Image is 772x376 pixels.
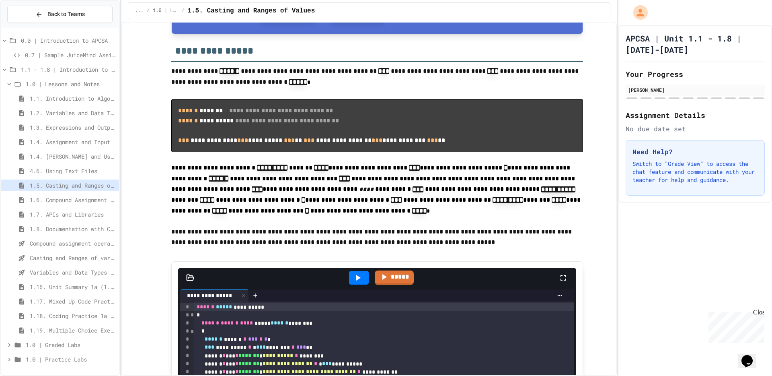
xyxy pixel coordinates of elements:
span: 1.6. Compound Assignment Operators [30,196,116,204]
h2: Your Progress [626,68,765,80]
span: 1.2. Variables and Data Types [30,109,116,117]
iframe: chat widget [705,309,764,343]
h1: APCSA | Unit 1.1 - 1.8 | [DATE]-[DATE] [626,33,765,55]
span: 0.0 | Introduction to APCSA [21,36,116,45]
span: / [181,8,184,14]
span: Back to Teams [47,10,85,19]
span: ... [135,8,144,14]
h3: Need Help? [632,147,758,157]
span: Variables and Data Types - Quiz [30,268,116,277]
span: 1.5. Casting and Ranges of Values [30,181,116,190]
div: My Account [625,3,650,22]
span: 1.16. Unit Summary 1a (1.1-1.6) [30,283,116,291]
p: Switch to "Grade View" to access the chat feature and communicate with your teacher for help and ... [632,160,758,184]
span: 1.0 | Lessons and Notes [26,80,116,88]
span: 1.1. Introduction to Algorithms, Programming, and Compilers [30,94,116,103]
span: Casting and Ranges of variables - Quiz [30,254,116,262]
span: 1.8. Documentation with Comments and Preconditions [30,225,116,233]
span: 1.7. APIs and Libraries [30,210,116,219]
span: 1.0 | Lessons and Notes [153,8,178,14]
h2: Assignment Details [626,109,765,121]
iframe: chat widget [738,344,764,368]
span: 1.3. Expressions and Output [New] [30,123,116,132]
span: Compound assignment operators - Quiz [30,239,116,248]
div: [PERSON_NAME] [628,86,762,93]
span: 1.17. Mixed Up Code Practice 1.1-1.6 [30,297,116,306]
span: 1.0 | Graded Labs [26,341,116,349]
span: 0.7 | Sample JuiceMind Assignment - [GEOGRAPHIC_DATA] [25,51,116,59]
span: 1.0 | Practice Labs [26,355,116,364]
button: Back to Teams [7,6,113,23]
span: 1.1 - 1.8 | Introduction to Java [21,65,116,74]
span: 1.4. [PERSON_NAME] and User Input [30,152,116,161]
span: / [147,8,150,14]
span: 4.6. Using Text Files [30,167,116,175]
div: No due date set [626,124,765,134]
span: 1.5. Casting and Ranges of Values [187,6,315,16]
span: 1.18. Coding Practice 1a (1.1-1.6) [30,312,116,320]
span: 1.4. Assignment and Input [30,138,116,146]
span: 1.19. Multiple Choice Exercises for Unit 1a (1.1-1.6) [30,326,116,335]
div: Chat with us now!Close [3,3,55,51]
